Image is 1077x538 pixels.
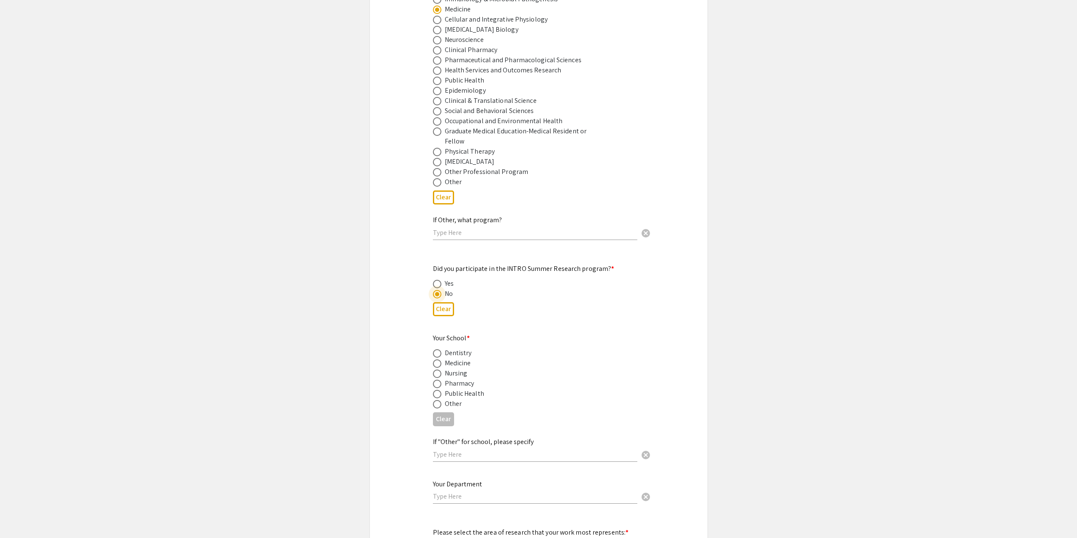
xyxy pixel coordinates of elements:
[637,446,654,463] button: Clear
[445,116,563,126] div: Occupational and Environmental Health
[433,528,629,537] mat-label: Please select the area of research that your work most represents:
[445,4,471,14] div: Medicine
[433,437,534,446] mat-label: If "Other" for school, please specify
[445,146,495,157] div: Physical Therapy
[445,348,472,358] div: Dentistry
[433,190,454,204] button: Clear
[445,157,494,167] div: [MEDICAL_DATA]
[433,334,470,342] mat-label: Your School
[445,35,484,45] div: Neuroscience
[433,492,637,501] input: Type Here
[433,480,482,488] mat-label: Your Department
[641,228,651,238] span: cancel
[445,106,534,116] div: Social and Behavioral Sciences
[433,450,637,459] input: Type Here
[445,25,518,35] div: [MEDICAL_DATA] Biology
[445,289,453,299] div: No
[445,96,537,106] div: Clinical & Translational Science
[445,177,462,187] div: Other
[433,264,614,273] mat-label: Did you participate in the INTRO Summer Research program?
[445,126,593,146] div: Graduate Medical Education-Medical Resident or Fellow
[445,86,486,96] div: Epidemiology
[445,378,474,389] div: Pharmacy
[433,412,454,426] button: Clear
[641,492,651,502] span: cancel
[445,65,562,75] div: Health Services and Outcomes Research
[6,500,36,532] iframe: Chat
[637,224,654,241] button: Clear
[445,389,484,399] div: Public Health
[445,368,468,378] div: Nursing
[445,279,454,289] div: Yes
[445,75,484,86] div: Public Health
[445,167,529,177] div: Other Professional Program
[445,45,498,55] div: Clinical Pharmacy
[637,488,654,505] button: Clear
[433,302,454,316] button: Clear
[445,358,471,368] div: Medicine
[433,228,637,237] input: Type Here
[445,55,581,65] div: Pharmaceutical and Pharmacological Sciences
[641,450,651,460] span: cancel
[445,399,462,409] div: Other
[433,215,502,224] mat-label: If Other, what program?
[445,14,548,25] div: Cellular and Integrative Physiology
